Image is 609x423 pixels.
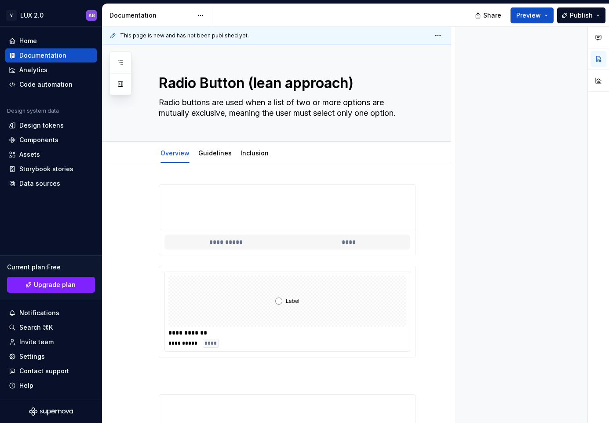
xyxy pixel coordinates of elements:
button: Notifications [5,306,97,320]
a: Components [5,133,97,147]
a: Design tokens [5,118,97,132]
textarea: Radio Button (lean approach) [157,73,414,94]
div: Guidelines [195,143,235,162]
a: Overview [160,149,190,157]
a: Documentation [5,48,97,63]
button: VLUX 2.0AB [2,6,100,25]
span: Share [483,11,501,20]
span: Publish [570,11,593,20]
a: Assets [5,147,97,162]
a: Home [5,34,97,48]
a: Data sources [5,177,97,191]
span: Preview [516,11,541,20]
div: Notifications [19,309,59,317]
div: Storybook stories [19,165,73,173]
span: This page is new and has not been published yet. [120,32,249,39]
button: Contact support [5,364,97,378]
div: Design system data [7,107,59,114]
a: Inclusion [241,149,269,157]
div: AB [88,12,95,19]
button: Preview [511,7,554,23]
a: Upgrade plan [7,277,95,293]
div: Contact support [19,367,69,375]
div: Settings [19,352,45,361]
div: Design tokens [19,121,64,130]
button: Search ⌘K [5,320,97,335]
svg: Supernova Logo [29,407,73,416]
a: Guidelines [198,149,232,157]
div: Inclusion [237,143,272,162]
div: Current plan : Free [7,263,95,272]
div: Home [19,37,37,45]
div: Overview [157,143,193,162]
div: Documentation [109,11,193,20]
div: V [6,10,17,21]
div: Code automation [19,80,73,89]
button: Help [5,379,97,393]
button: Publish [557,7,605,23]
a: Invite team [5,335,97,349]
a: Code automation [5,77,97,92]
div: Invite team [19,338,54,346]
div: Analytics [19,66,47,74]
div: Components [19,136,58,144]
div: Data sources [19,179,60,188]
div: Assets [19,150,40,159]
div: Documentation [19,51,66,60]
textarea: Radio buttons are used when a list of two or more options are mutually exclusive, meaning the use... [157,96,414,120]
div: LUX 2.0 [20,11,44,20]
a: Settings [5,349,97,364]
div: Search ⌘K [19,323,53,332]
a: Storybook stories [5,162,97,176]
span: Upgrade plan [34,280,76,289]
button: Share [470,7,507,23]
a: Analytics [5,63,97,77]
div: Help [19,381,33,390]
